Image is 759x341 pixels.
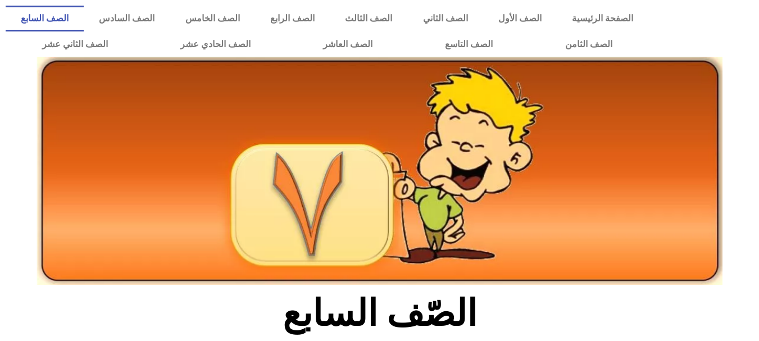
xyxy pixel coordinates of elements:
[557,6,648,31] a: الصفحة الرئيسية
[194,292,565,335] h2: الصّف السابع
[287,31,408,57] a: الصف العاشر
[330,6,407,31] a: الصف الثالث
[408,31,529,57] a: الصف التاسع
[483,6,557,31] a: الصف الأول
[529,31,648,57] a: الصف الثامن
[6,6,84,31] a: الصف السابع
[144,31,287,57] a: الصف الحادي عشر
[408,6,483,31] a: الصف الثاني
[255,6,330,31] a: الصف الرابع
[170,6,255,31] a: الصف الخامس
[6,31,144,57] a: الصف الثاني عشر
[84,6,170,31] a: الصف السادس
